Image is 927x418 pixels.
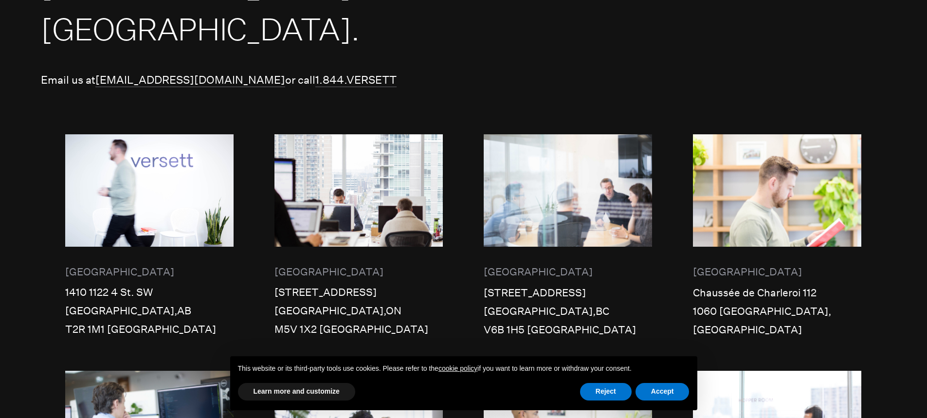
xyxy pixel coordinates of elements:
a: Vancouver office[GEOGRAPHIC_DATA][STREET_ADDRESS][GEOGRAPHIC_DATA],BCV6B 1H5 [GEOGRAPHIC_DATA] [484,134,652,340]
div: [STREET_ADDRESS] [484,284,652,302]
a: Calgary office[GEOGRAPHIC_DATA]1410 1122 4 St. SW[GEOGRAPHIC_DATA],ABT2R 1M1 [GEOGRAPHIC_DATA] [65,134,234,340]
a: Toronto office[GEOGRAPHIC_DATA][STREET_ADDRESS][GEOGRAPHIC_DATA],ONM5V 1X2 [GEOGRAPHIC_DATA] [274,134,443,340]
a: 1.844.VERSETT [315,73,397,87]
div: T2R 1M1 [GEOGRAPHIC_DATA] [65,320,234,339]
div: [GEOGRAPHIC_DATA] , AB [65,302,234,320]
p: Email us at or call [41,71,886,90]
div: Notice [222,348,705,418]
div: Chaussée de Charleroi 112 [693,284,861,302]
img: Brussels office [693,134,861,247]
div: [GEOGRAPHIC_DATA] [65,263,234,281]
div: [GEOGRAPHIC_DATA] , BC [484,302,652,321]
img: Toronto office [274,134,443,247]
a: Brussels office[GEOGRAPHIC_DATA]Chaussée de Charleroi 1121060 [GEOGRAPHIC_DATA], [GEOGRAPHIC_DATA] [693,134,861,340]
div: [GEOGRAPHIC_DATA] [274,263,443,281]
div: 1060 [GEOGRAPHIC_DATA] , [693,302,861,321]
button: Reject [580,383,632,400]
button: Accept [636,383,690,400]
img: Calgary office [65,134,234,247]
a: cookie policy [438,364,477,372]
div: This website or its third-party tools use cookies. Please refer to the if you want to learn more ... [230,356,697,382]
a: [EMAIL_ADDRESS][DOMAIN_NAME] [95,73,285,87]
div: [GEOGRAPHIC_DATA] [693,263,861,281]
img: Vancouver office [484,134,652,247]
div: [GEOGRAPHIC_DATA] [484,263,652,281]
div: [STREET_ADDRESS] [274,283,443,302]
div: [GEOGRAPHIC_DATA] [693,321,861,339]
div: M5V 1X2 [GEOGRAPHIC_DATA] [274,320,443,339]
div: 1410 1122 4 St. SW [65,283,234,302]
div: [GEOGRAPHIC_DATA] , ON [274,302,443,320]
div: V6B 1H5 [GEOGRAPHIC_DATA] [484,321,652,339]
button: Learn more and customize [238,383,355,400]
